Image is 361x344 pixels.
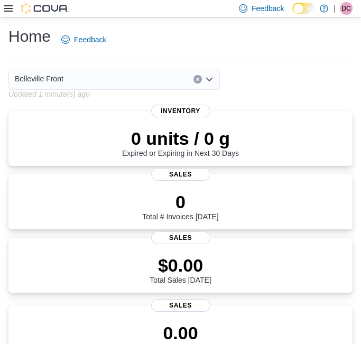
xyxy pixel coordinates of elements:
p: $0.00 [150,255,211,276]
span: Sales [151,231,210,244]
span: Feedback [252,3,284,14]
span: Inventory [151,105,210,117]
p: | [334,2,336,15]
p: 0 units / 0 g [122,128,239,149]
h1: Home [8,26,51,47]
p: 0.00 [125,322,237,343]
p: Updated 1 minute(s) ago [8,90,90,98]
button: Clear input [193,75,202,83]
div: Total # Invoices [DATE] [142,191,218,221]
span: Sales [151,299,210,312]
span: Belleville Front [15,72,63,85]
input: Dark Mode [292,3,314,14]
span: Sales [151,168,210,181]
button: Open list of options [205,75,214,83]
div: Expired or Expiring in Next 30 Days [122,128,239,157]
img: Cova [21,3,69,14]
div: Dylan Creelman [340,2,353,15]
p: 0 [142,191,218,212]
span: DC [341,2,350,15]
div: Total Sales [DATE] [150,255,211,284]
span: Feedback [74,34,106,45]
a: Feedback [57,29,110,50]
